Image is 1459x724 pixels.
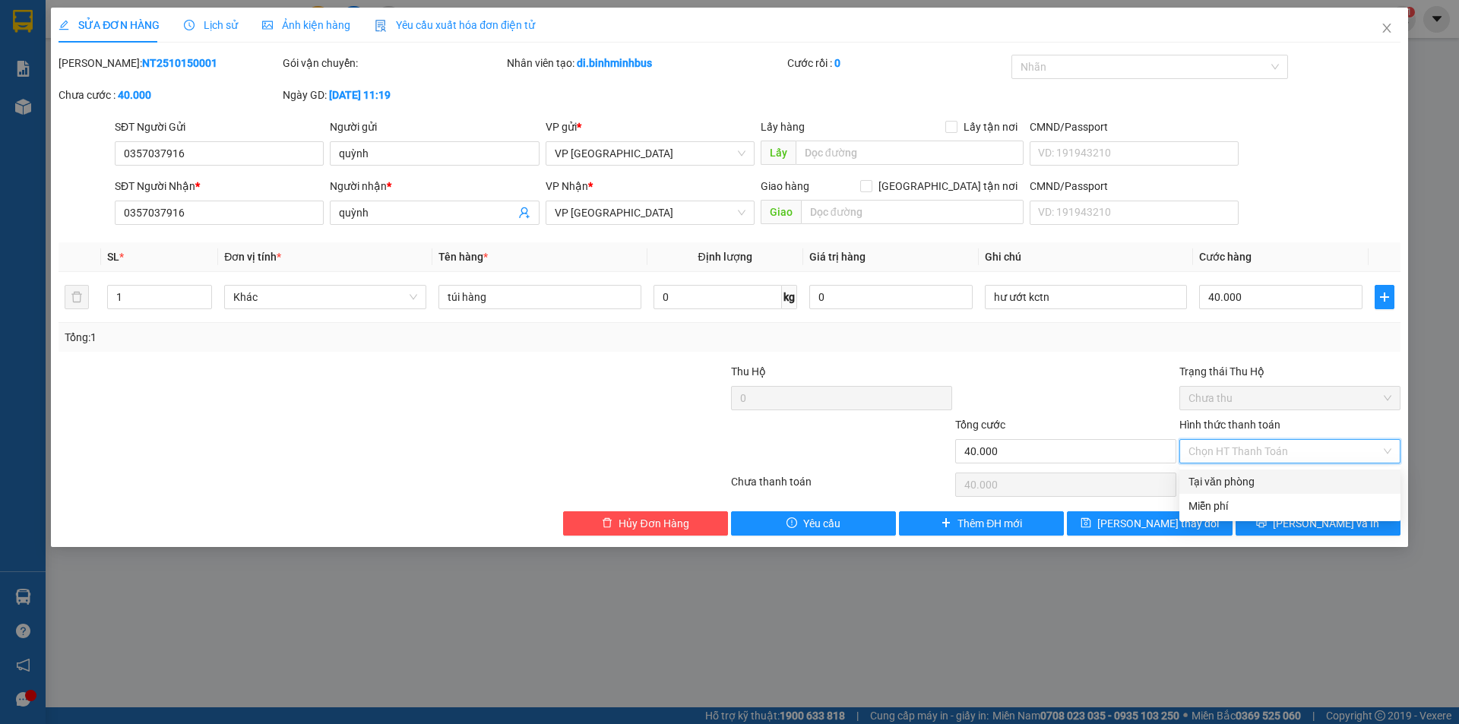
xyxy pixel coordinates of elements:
div: Người gửi [330,119,539,135]
div: Trạng thái Thu Hộ [1179,363,1400,380]
input: Dọc đường [801,200,1024,224]
div: CMND/Passport [1030,119,1239,135]
span: close [1381,22,1393,34]
div: [PERSON_NAME]: [59,55,280,71]
span: Cước hàng [1199,251,1252,263]
div: Miễn phí [1188,498,1391,514]
b: 40.000 [118,89,151,101]
div: SĐT Người Gửi [115,119,324,135]
span: VP Nha Trang [555,142,745,165]
button: Close [1366,8,1408,50]
button: exclamation-circleYêu cầu [731,511,896,536]
span: kg [782,285,797,309]
span: [PERSON_NAME] thay đổi [1097,515,1219,532]
span: Chọn HT Thanh Toán [1188,440,1391,463]
button: save[PERSON_NAME] thay đổi [1067,511,1232,536]
span: plus [941,517,951,530]
span: Khác [233,286,417,308]
span: Chưa thu [1188,387,1391,409]
span: SỬA ĐƠN HÀNG [59,19,160,31]
span: plus [1375,291,1394,303]
img: icon [375,20,387,32]
button: plusThêm ĐH mới [899,511,1064,536]
span: Yêu cầu [803,515,840,532]
span: Định lượng [698,251,752,263]
span: SL [107,251,119,263]
b: NT2510150001 [142,57,217,69]
span: Tổng cước [955,419,1005,431]
label: Hình thức thanh toán [1179,419,1280,431]
div: Tại văn phòng [1188,473,1391,490]
input: VD: Bàn, Ghế [438,285,641,309]
span: Thêm ĐH mới [957,515,1022,532]
div: Gói vận chuyển: [283,55,504,71]
span: Giao [761,200,801,224]
span: [GEOGRAPHIC_DATA] tận nơi [872,178,1024,194]
button: deleteHủy Đơn Hàng [563,511,728,536]
div: Nhân viên tạo: [507,55,784,71]
b: 0 [834,57,840,69]
button: plus [1375,285,1394,309]
span: Đơn vị tính [224,251,281,263]
span: save [1081,517,1091,530]
span: VP Sài Gòn [555,201,745,224]
span: Tên hàng [438,251,488,263]
button: delete [65,285,89,309]
span: [PERSON_NAME] và In [1273,515,1379,532]
span: printer [1256,517,1267,530]
span: Lấy [761,141,796,165]
b: [DATE] 11:19 [329,89,391,101]
span: clock-circle [184,20,195,30]
input: Dọc đường [796,141,1024,165]
div: VP gửi [546,119,755,135]
span: edit [59,20,69,30]
span: Yêu cầu xuất hóa đơn điện tử [375,19,535,31]
span: Hủy Đơn Hàng [619,515,688,532]
div: Chưa cước : [59,87,280,103]
th: Ghi chú [979,242,1193,272]
div: Cước rồi : [787,55,1008,71]
button: printer[PERSON_NAME] và In [1236,511,1400,536]
div: SĐT Người Nhận [115,178,324,194]
span: VP Nhận [546,180,588,192]
div: Ngày GD: [283,87,504,103]
span: Thu Hộ [731,365,766,378]
div: Người nhận [330,178,539,194]
span: Ảnh kiện hàng [262,19,350,31]
span: delete [602,517,612,530]
span: picture [262,20,273,30]
span: Lịch sử [184,19,238,31]
input: Ghi Chú [985,285,1187,309]
span: Lấy hàng [761,121,805,133]
span: Lấy tận nơi [957,119,1024,135]
span: Giá trị hàng [809,251,866,263]
b: di.binhminhbus [577,57,652,69]
div: Tổng: 1 [65,329,563,346]
span: Giao hàng [761,180,809,192]
span: exclamation-circle [786,517,797,530]
span: user-add [518,207,530,219]
div: Chưa thanh toán [729,473,954,500]
div: CMND/Passport [1030,178,1239,194]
